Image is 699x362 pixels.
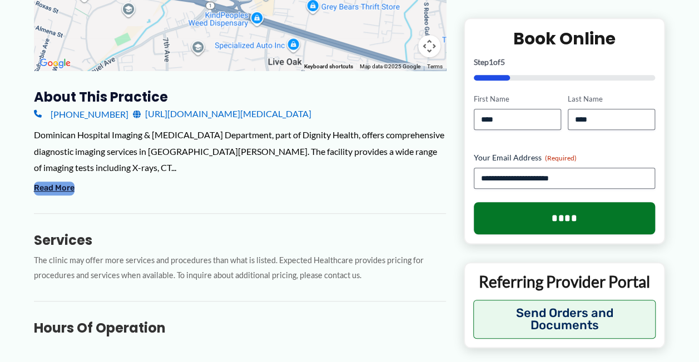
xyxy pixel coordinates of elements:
[34,127,446,176] div: Dominican Hospital Imaging & [MEDICAL_DATA] Department, part of Dignity Health, offers comprehens...
[133,105,311,122] a: [URL][DOMAIN_NAME][MEDICAL_DATA]
[418,35,440,57] button: Map camera controls
[474,152,656,163] label: Your Email Address
[427,63,443,69] a: Terms (opens in new tab)
[34,253,446,283] p: The clinic may offer more services and procedures than what is listed. Expected Healthcare provid...
[360,63,420,69] span: Map data ©2025 Google
[474,58,656,66] p: Step of
[568,94,655,104] label: Last Name
[545,154,577,162] span: (Required)
[37,56,73,71] img: Google
[34,319,446,336] h3: Hours of Operation
[304,63,353,71] button: Keyboard shortcuts
[34,182,75,195] button: Read More
[500,57,505,67] span: 5
[489,57,493,67] span: 1
[474,94,561,104] label: First Name
[34,105,128,122] a: [PHONE_NUMBER]
[37,56,73,71] a: Open this area in Google Maps (opens a new window)
[34,88,446,105] h3: About this practice
[473,271,656,291] p: Referring Provider Portal
[473,300,656,339] button: Send Orders and Documents
[474,28,656,49] h2: Book Online
[34,232,446,249] h3: Services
